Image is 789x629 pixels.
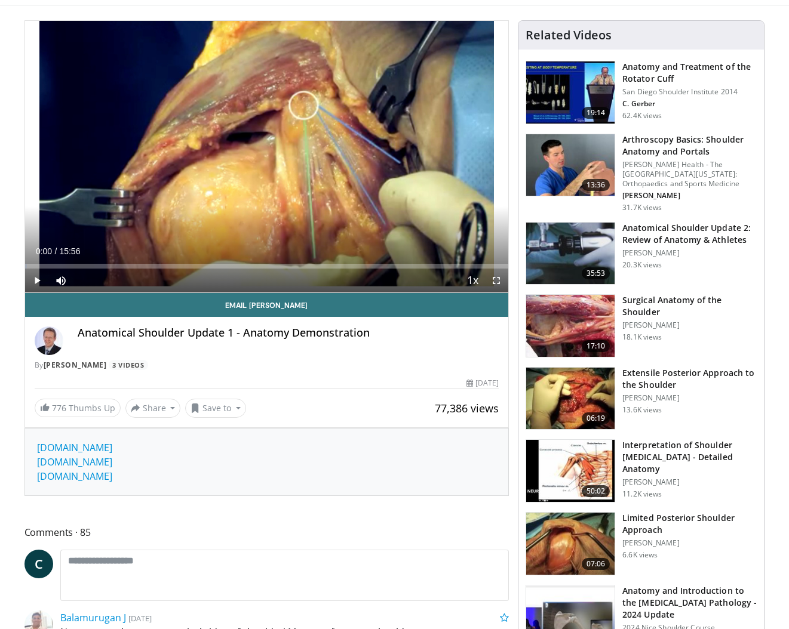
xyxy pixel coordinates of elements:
button: Fullscreen [484,269,508,292]
p: San Diego Shoulder Institute 2014 [622,87,757,97]
span: 06:19 [582,412,610,424]
p: [PERSON_NAME] [622,320,757,330]
p: [PERSON_NAME] [622,393,757,403]
span: 35:53 [582,267,610,279]
a: 17:10 Surgical Anatomy of the Shoulder [PERSON_NAME] 18.1K views [526,294,757,357]
h3: Arthroscopy Basics: Shoulder Anatomy and Portals [622,134,757,158]
div: By [35,360,499,371]
h3: Anatomical Shoulder Update 2: Review of Anatomy & Athletes [622,222,757,246]
span: / [55,246,57,256]
h4: Anatomical Shoulder Update 1 - Anatomy Demonstration [78,326,499,340]
a: [DOMAIN_NAME] [37,470,112,483]
a: 13:36 Arthroscopy Basics: Shoulder Anatomy and Portals [PERSON_NAME] Health - The [GEOGRAPHIC_DAT... [526,134,757,212]
a: 06:19 Extensile Posterior Approach to the Shoulder [PERSON_NAME] 13.6K views [526,367,757,430]
h3: Anatomy and Introduction to the [MEDICAL_DATA] Pathology - 2024 Update [622,585,757,621]
a: C [24,550,53,578]
button: Share [125,399,181,418]
video-js: Video Player [25,21,509,293]
span: 13:36 [582,179,610,191]
img: 306176_0003_1.png.150x105_q85_crop-smart_upscale.jpg [526,295,615,357]
a: Email [PERSON_NAME] [25,293,509,317]
span: 776 [52,402,66,414]
img: e51f8aa6-d56e-40f7-a6fa-b93d02081f18.150x105_q85_crop-smart_upscale.jpg [526,513,615,575]
p: 13.6K views [622,405,662,415]
a: 776 Thumbs Up [35,399,121,417]
a: 19:14 Anatomy and Treatment of the Rotator Cuff San Diego Shoulder Institute 2014 C. Gerber 62.4K... [526,61,757,124]
span: 19:14 [582,107,610,119]
h3: Surgical Anatomy of the Shoulder [622,294,757,318]
p: [PERSON_NAME] [622,477,757,487]
h3: Extensile Posterior Approach to the Shoulder [622,367,757,391]
p: [PERSON_NAME] [622,191,757,201]
p: 6.6K views [622,550,658,560]
span: 07:06 [582,558,610,570]
span: 0:00 [36,246,52,256]
a: 35:53 Anatomical Shoulder Update 2: Review of Anatomy & Athletes [PERSON_NAME] 20.3K views [526,222,757,285]
p: 62.4K views [622,111,662,121]
p: [PERSON_NAME] Health - The [GEOGRAPHIC_DATA][US_STATE]: Orthopaedics and Sports Medicine [622,160,757,189]
h3: Limited Posterior Shoulder Approach [622,512,757,536]
img: Avatar [35,326,63,355]
small: [DATE] [128,613,152,624]
span: Comments 85 [24,525,509,540]
span: 50:02 [582,485,610,497]
a: Balamurugan J [60,611,126,624]
button: Play [25,269,49,292]
p: 31.7K views [622,203,662,212]
a: 3 Videos [109,360,148,370]
img: 58008271-3059-4eea-87a5-8726eb53a503.150x105_q85_crop-smart_upscale.jpg [526,61,615,124]
p: [PERSON_NAME] [622,538,757,548]
p: [PERSON_NAME] [622,248,757,258]
span: 15:56 [59,246,80,256]
p: 11.2K views [622,489,662,499]
a: [DOMAIN_NAME] [37,441,112,454]
img: 62ee2ea4-b2af-4bbb-a20f-cc4cb1de2535.150x105_q85_crop-smart_upscale.jpg [526,368,615,430]
h3: Anatomy and Treatment of the Rotator Cuff [622,61,757,85]
img: b344877d-e8e2-41e4-9927-e77118ec7d9d.150x105_q85_crop-smart_upscale.jpg [526,440,615,502]
div: [DATE] [466,378,499,388]
span: 17:10 [582,340,610,352]
a: [PERSON_NAME] [44,360,107,370]
span: 77,386 views [435,401,499,415]
h4: Related Videos [526,28,612,42]
a: 07:06 Limited Posterior Shoulder Approach [PERSON_NAME] 6.6K views [526,512,757,575]
p: 18.1K views [622,332,662,342]
h3: Interpretation of Shoulder [MEDICAL_DATA] - Detailed Anatomy [622,439,757,475]
div: Progress Bar [25,264,509,269]
button: Playback Rate [460,269,484,292]
a: 50:02 Interpretation of Shoulder [MEDICAL_DATA] - Detailed Anatomy [PERSON_NAME] 11.2K views [526,439,757,502]
img: 9534a039-0eaa-4167-96cf-d5be049a70d8.150x105_q85_crop-smart_upscale.jpg [526,134,615,196]
a: [DOMAIN_NAME] [37,455,112,468]
p: C. Gerber [622,99,757,109]
img: 49076_0000_3.png.150x105_q85_crop-smart_upscale.jpg [526,223,615,285]
button: Save to [185,399,246,418]
button: Mute [49,269,73,292]
p: 20.3K views [622,260,662,270]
